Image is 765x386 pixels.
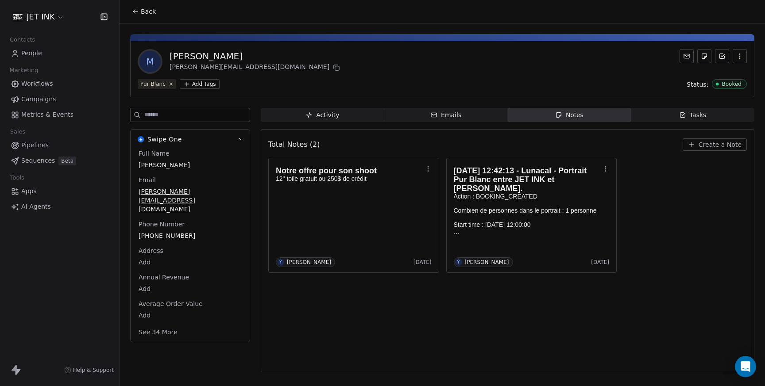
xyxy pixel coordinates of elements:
div: Pur Blanc [140,80,166,88]
button: Back [127,4,161,19]
div: Y [457,259,460,266]
div: Emails [430,111,461,120]
div: [PERSON_NAME] [465,259,509,265]
h1: [DATE] 12:42:13 - Lunacal - Portrait Pur Blanc entre JET INK et [PERSON_NAME]. [454,166,601,193]
div: [PERSON_NAME] [287,259,331,265]
a: Apps [7,184,112,199]
span: M [139,51,161,72]
span: Add [139,258,242,267]
button: Swipe OneSwipe One [131,130,250,149]
img: JET%20INK%20Metal.png [12,11,23,22]
span: People [21,49,42,58]
div: Activity [305,111,339,120]
span: Add [139,284,242,293]
span: Back [141,7,156,16]
span: [PERSON_NAME][EMAIL_ADDRESS][DOMAIN_NAME] [139,187,242,214]
span: [PERSON_NAME] [139,161,242,169]
p: Action : BOOKING_CREATED Combien de personnes dans le portrait : 1 personne Start time : [DATE] 1... [454,193,601,235]
a: Help & Support [64,367,114,374]
a: Metrics & Events [7,107,112,122]
span: Swipe One [147,135,182,144]
span: Status: [687,80,708,89]
span: Phone Number [137,220,186,229]
span: Annual Revenue [137,273,191,282]
span: JET INK [27,11,55,23]
span: Add [139,311,242,320]
img: Swipe One [138,136,144,142]
span: Marketing [6,64,42,77]
a: SequencesBeta [7,153,112,168]
div: Open Intercom Messenger [735,356,756,377]
h1: Notre offre pour son shoot [276,166,423,175]
a: AI Agents [7,199,112,214]
button: JET INK [11,9,66,24]
span: Sequences [21,156,55,165]
span: Tools [6,171,28,184]
span: [DATE] [591,259,609,266]
span: Address [137,246,165,255]
button: Add Tags [180,79,220,89]
span: [PHONE_NUMBER] [139,231,242,240]
span: AI Agents [21,202,51,211]
span: [DATE] [413,259,432,266]
span: Sales [6,125,29,138]
span: Apps [21,187,37,196]
a: Campaigns [7,92,112,107]
a: Workflows [7,76,112,91]
div: Tasks [679,111,707,120]
div: [PERSON_NAME][EMAIL_ADDRESS][DOMAIN_NAME] [170,62,342,73]
button: See 34 More [133,324,183,340]
span: Beta [58,157,76,165]
a: Pipelines [7,138,112,153]
span: Full Name [137,149,171,158]
span: Pipelines [21,141,49,150]
span: Contacts [6,33,39,46]
span: Help & Support [73,367,114,374]
span: Workflows [21,79,53,88]
div: Y [279,259,282,266]
div: Swipe OneSwipe One [131,149,250,342]
div: Booked [722,81,742,87]
span: Create a Note [699,140,742,149]
p: 12" toile gratuit ou 250$ de crédit [276,175,423,182]
span: Metrics & Events [21,110,73,119]
span: Email [137,176,158,184]
span: Total Notes (2) [268,139,320,150]
a: People [7,46,112,61]
button: Create a Note [683,138,747,151]
span: Average Order Value [137,299,205,308]
div: [PERSON_NAME] [170,50,342,62]
span: Campaigns [21,95,56,104]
